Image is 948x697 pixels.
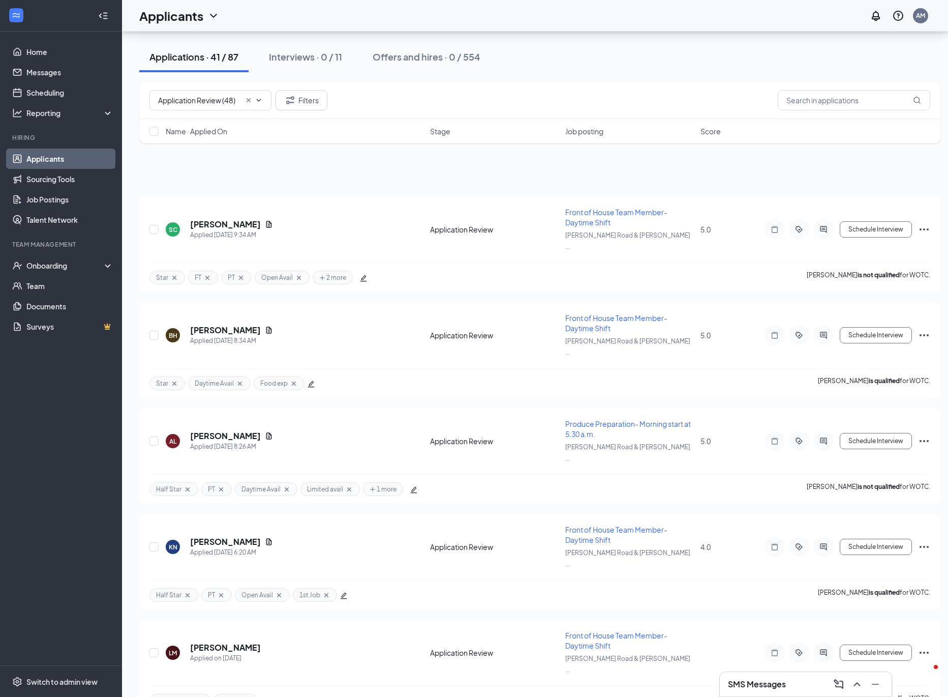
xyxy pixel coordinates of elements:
[260,379,288,388] span: Food exp
[139,7,203,24] h1: Applicants
[26,260,105,271] div: Onboarding
[700,437,711,446] span: 5.0
[98,11,108,21] svg: Collapse
[565,631,667,650] span: Front of House Team Member- Daytime Shift
[307,485,343,493] span: Limited avail
[269,50,342,63] div: Interviews · 0 / 11
[345,485,353,493] svg: Cross
[184,485,192,493] svg: Cross
[208,485,215,493] span: PT
[217,485,225,493] svg: Cross
[818,376,930,390] p: [PERSON_NAME] for WOTC.
[870,10,882,22] svg: Notifications
[26,82,113,103] a: Scheduling
[565,313,667,333] span: Front of House Team Member- Daytime Shift
[319,274,346,281] span: 2 more
[565,208,667,227] span: Front of House Team Member- Daytime Shift
[190,642,261,653] h5: [PERSON_NAME]
[284,94,296,106] svg: Filter
[169,331,177,340] div: BH
[858,483,900,490] b: is not qualified
[818,588,930,602] p: [PERSON_NAME] for WOTC.
[430,542,559,552] div: Application Review
[158,95,240,106] input: All Stages
[700,126,721,136] span: Score
[892,10,904,22] svg: QuestionInfo
[170,274,178,282] svg: Cross
[26,276,113,296] a: Team
[170,380,178,388] svg: Cross
[156,273,168,282] span: Star
[190,430,261,442] h5: [PERSON_NAME]
[867,676,883,692] button: Minimize
[778,90,930,110] input: Search in applications
[565,525,667,544] span: Front of House Team Member- Daytime Shift
[26,169,113,189] a: Sourcing Tools
[565,126,603,136] span: Job posting
[370,485,396,493] span: 1 more
[840,539,912,555] button: Schedule Interview
[793,437,805,445] svg: ActiveTag
[913,662,938,687] iframe: Intercom live chat
[840,433,912,449] button: Schedule Interview
[769,543,781,551] svg: Note
[840,327,912,343] button: Schedule Interview
[918,223,930,236] svg: Ellipses
[26,189,113,210] a: Job Postings
[195,379,234,388] span: Daytime Avail
[817,225,830,234] svg: ActiveChat
[26,149,113,169] a: Applicants
[12,108,22,118] svg: Analysis
[869,589,900,596] b: is qualified
[817,649,830,657] svg: ActiveChat
[228,273,235,282] span: PT
[276,90,327,110] button: Filter Filters
[807,482,930,496] p: [PERSON_NAME] for WOTC.
[793,331,805,339] svg: ActiveTag
[373,50,480,63] div: Offers and hires · 0 / 554
[190,219,261,230] h5: [PERSON_NAME]
[265,220,273,228] svg: Document
[565,231,690,250] span: [PERSON_NAME] Road & [PERSON_NAME] ...
[241,485,281,493] span: Daytime Avail
[565,655,690,674] span: [PERSON_NAME] Road & [PERSON_NAME] ...
[851,678,863,690] svg: ChevronUp
[184,591,192,599] svg: Cross
[190,325,261,336] h5: [PERSON_NAME]
[565,549,690,568] span: [PERSON_NAME] Road & [PERSON_NAME] ...
[208,591,215,599] span: PT
[265,538,273,546] svg: Document
[817,331,830,339] svg: ActiveChat
[156,591,181,599] span: Half Star
[295,274,303,282] svg: Cross
[244,96,253,104] svg: Cross
[319,275,325,281] span: plus
[410,486,417,493] span: edit
[26,62,113,82] a: Messages
[169,437,176,446] div: AL
[769,437,781,445] svg: Note
[169,649,177,657] div: LM
[840,645,912,661] button: Schedule Interview
[817,437,830,445] svg: ActiveChat
[265,326,273,334] svg: Document
[195,273,201,282] span: FT
[340,592,347,599] span: edit
[700,542,711,551] span: 4.0
[190,653,261,663] div: Applied on [DATE]
[11,10,21,20] svg: WorkstreamLogo
[769,649,781,657] svg: Note
[283,485,291,493] svg: Cross
[858,271,900,279] b: is not qualified
[156,379,168,388] span: Star
[236,380,244,388] svg: Cross
[430,126,450,136] span: Stage
[190,536,261,547] h5: [PERSON_NAME]
[916,11,925,20] div: AM
[430,224,559,235] div: Application Review
[322,591,330,599] svg: Cross
[261,273,293,282] span: Open Avail
[565,443,690,462] span: [PERSON_NAME] Road & [PERSON_NAME] ...
[430,330,559,340] div: Application Review
[190,547,273,558] div: Applied [DATE] 6:20 AM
